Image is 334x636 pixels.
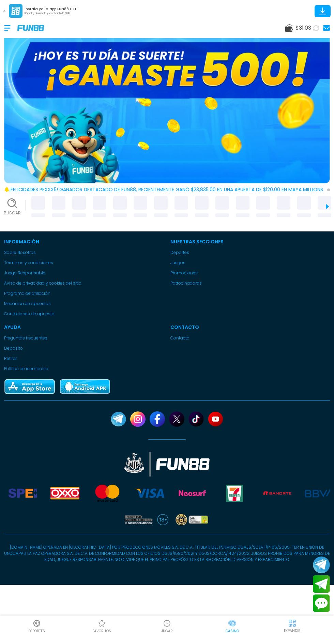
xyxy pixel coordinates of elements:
[313,556,330,574] button: Join telegram channel
[161,629,173,634] p: JUGAR
[284,628,301,633] p: EXPANDIR
[134,618,199,634] a: Casino JugarCasino JugarJUGAR
[4,301,164,307] a: Mecánica de apuestas
[17,25,44,31] img: Company Logo
[69,618,134,634] a: Casino FavoritosCasino Favoritosfavoritos
[4,280,164,286] a: Aviso de privacidad y cookies del sitio
[135,485,164,502] img: Visa
[4,210,21,216] p: Buscar
[178,485,207,502] img: Neosurf
[4,335,164,341] a: Preguntas frecuentes
[4,366,164,372] a: Política de reembolso
[170,260,185,266] button: Juegos
[124,452,210,476] img: New Castle
[25,12,77,16] p: Rápido, divertido y confiable FUN88
[4,379,55,395] img: App Store
[93,485,122,502] img: Mastercard
[4,20,330,183] img: GANASTE 500
[170,280,330,286] a: Patrocinadoras
[98,619,106,627] img: Casino Favoritos
[4,249,164,256] a: Sobre Nosotros
[174,514,210,525] img: SSL
[226,629,239,634] p: Casino
[33,619,41,627] img: Deportes
[170,324,330,331] p: Contacto
[59,379,110,395] img: Play Store
[10,186,330,193] span: ¡FELICIDADES pexxx5! GANADOR DESTACADO DE FUN88, RECIENTEMENTE GANÓ $23,835.00 EN UNA APUESTA DE ...
[170,270,330,276] a: Promociones
[25,6,77,12] p: Instala ya la app FUN88 LITE
[295,24,311,32] span: $ 31.03
[263,485,291,502] img: Banorte
[124,514,153,525] a: Read more about Gambling Therapy
[92,629,111,634] p: favoritos
[4,238,164,245] p: Información
[4,618,69,634] a: DeportesDeportesDeportes
[313,594,330,612] button: Contact customer service
[4,260,164,266] a: Términos y condiciones
[313,575,330,593] button: Join telegram
[4,355,164,362] a: Retirar
[4,270,164,276] a: Juego Responsable
[4,345,164,351] a: Depósito
[124,514,153,525] img: therapy for gaming addiction gordon moody
[170,335,330,341] a: Contacto
[4,290,164,297] a: Programa de afiliación
[163,619,171,627] img: Casino Jugar
[4,324,164,331] p: Ayuda
[4,544,330,563] p: [DOMAIN_NAME] OPERADA EN [GEOGRAPHIC_DATA] POR PRODUCCIONES MÓVILES S.A. DE C.V., TITULAR DEL PER...
[220,485,249,502] img: Seven Eleven
[28,629,45,634] p: Deportes
[50,485,79,502] img: Oxxo
[9,4,22,18] img: App Logo
[4,311,164,317] a: Condiciones de apuesta
[200,618,265,634] a: CasinoCasinoCasino
[170,238,330,245] p: Nuestras Secciones
[157,514,168,525] img: 18 plus
[170,249,330,256] a: Deportes
[305,485,334,502] img: BBVA
[288,619,297,627] img: hide
[8,485,37,502] img: Spei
